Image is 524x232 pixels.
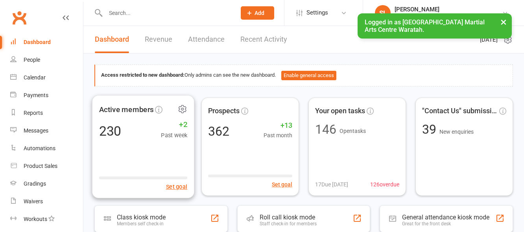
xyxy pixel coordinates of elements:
span: +13 [264,120,292,131]
input: Search... [103,7,231,18]
a: Calendar [10,69,83,87]
div: Product Sales [24,163,57,169]
a: Workouts [10,210,83,228]
div: [GEOGRAPHIC_DATA] [GEOGRAPHIC_DATA] [395,13,502,20]
span: Open tasks [339,128,366,134]
span: Add [255,10,264,16]
a: People [10,51,83,69]
div: Payments [24,92,48,98]
a: Waivers [10,193,83,210]
div: 230 [99,124,122,137]
div: Reports [24,110,43,116]
button: Add [241,6,274,20]
a: Payments [10,87,83,104]
a: Dashboard [10,33,83,51]
button: Set goal [166,182,188,191]
span: Prospects [208,105,240,117]
span: 17 Due [DATE] [315,180,348,189]
div: Dashboard [24,39,51,45]
div: Class kiosk mode [117,214,166,221]
a: Automations [10,140,83,157]
div: Waivers [24,198,43,204]
strong: Access restricted to new dashboard: [101,72,185,78]
div: Workouts [24,216,47,222]
div: Staff check-in for members [260,221,317,226]
div: Automations [24,145,55,151]
a: Reports [10,104,83,122]
a: Messages [10,122,83,140]
div: Calendar [24,74,46,81]
span: 126 overdue [370,180,399,189]
a: Gradings [10,175,83,193]
div: Only admins can see the new dashboard. [101,71,507,80]
span: Your open tasks [315,105,365,117]
button: × [496,13,511,30]
div: [PERSON_NAME] [395,6,502,13]
span: Past week [161,130,187,140]
a: Product Sales [10,157,83,175]
div: Gradings [24,180,46,187]
a: Clubworx [9,8,29,28]
div: 146 [315,123,336,136]
span: 39 [422,122,439,137]
div: General attendance kiosk mode [402,214,489,221]
div: Roll call kiosk mode [260,214,317,221]
span: "Contact Us" submissions [422,105,498,117]
span: Past month [264,131,292,140]
button: Set goal [272,180,292,189]
div: 362 [208,125,229,138]
div: Members self check-in [117,221,166,226]
span: Active members [99,103,154,115]
div: Great for the front desk [402,221,489,226]
div: Messages [24,127,48,134]
span: New enquiries [439,129,474,135]
div: SL [375,5,391,21]
span: +2 [161,118,187,130]
div: People [24,57,40,63]
span: Settings [306,4,328,22]
button: Enable general access [281,71,336,80]
span: Logged in as [GEOGRAPHIC_DATA] Martial Arts Centre Waratah. [365,18,485,33]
